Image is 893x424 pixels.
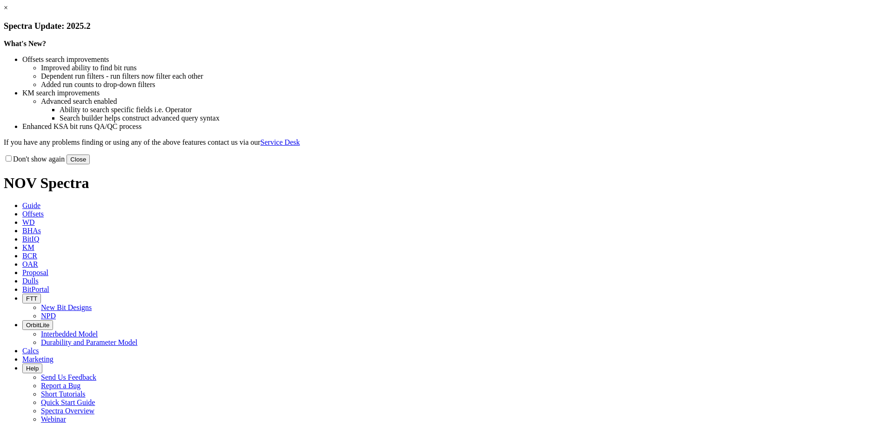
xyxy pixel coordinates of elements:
[22,89,889,97] li: KM search improvements
[22,269,48,276] span: Proposal
[22,277,39,285] span: Dulls
[22,122,889,131] li: Enhanced KSA bit runs QA/QC process
[41,338,138,346] a: Durability and Parameter Model
[4,4,8,12] a: ×
[60,114,889,122] li: Search builder helps construct advanced query syntax
[22,210,44,218] span: Offsets
[22,202,40,209] span: Guide
[41,64,889,72] li: Improved ability to find bit runs
[22,355,53,363] span: Marketing
[41,312,56,320] a: NPD
[41,407,94,415] a: Spectra Overview
[60,106,889,114] li: Ability to search specific fields i.e. Operator
[41,390,86,398] a: Short Tutorials
[260,138,300,146] a: Service Desk
[41,72,889,81] li: Dependent run filters - run filters now filter each other
[41,81,889,89] li: Added run counts to drop-down filters
[4,155,65,163] label: Don't show again
[41,382,80,390] a: Report a Bug
[22,347,39,355] span: Calcs
[22,218,35,226] span: WD
[6,155,12,162] input: Don't show again
[41,415,66,423] a: Webinar
[4,40,46,47] strong: What's New?
[41,303,92,311] a: New Bit Designs
[26,322,49,329] span: OrbitLite
[67,155,90,164] button: Close
[26,365,39,372] span: Help
[22,252,37,260] span: BCR
[22,285,49,293] span: BitPortal
[41,330,98,338] a: Interbedded Model
[41,373,96,381] a: Send Us Feedback
[22,260,38,268] span: OAR
[22,227,41,235] span: BHAs
[4,175,889,192] h1: NOV Spectra
[4,138,889,147] p: If you have any problems finding or using any of the above features contact us via our
[22,55,889,64] li: Offsets search improvements
[22,243,34,251] span: KM
[4,21,889,31] h3: Spectra Update: 2025.2
[41,398,95,406] a: Quick Start Guide
[41,97,889,106] li: Advanced search enabled
[22,235,39,243] span: BitIQ
[26,295,37,302] span: FTT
